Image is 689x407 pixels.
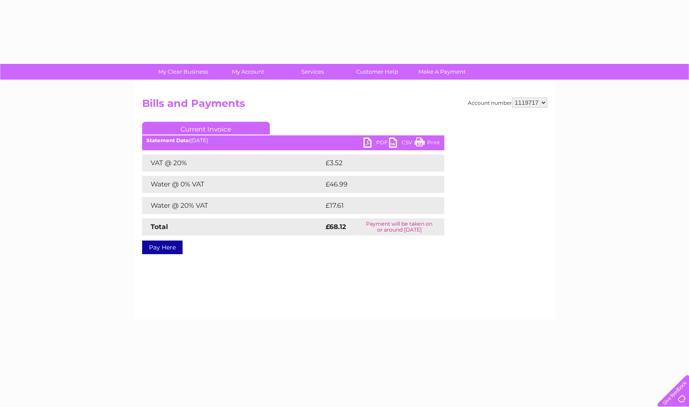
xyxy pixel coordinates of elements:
[407,64,477,80] a: Make A Payment
[142,122,270,135] a: Current Invoice
[323,197,425,214] td: £17.61
[142,241,183,254] a: Pay Here
[151,223,168,231] strong: Total
[363,138,389,150] a: PDF
[142,138,444,143] div: [DATE]
[389,138,415,150] a: CSV
[142,155,323,172] td: VAT @ 20%
[146,137,190,143] b: Statement Date:
[468,97,547,108] div: Account number
[323,155,424,172] td: £3.52
[148,64,218,80] a: My Clear Business
[326,223,346,231] strong: £68.12
[355,218,444,235] td: Payment will be taken on or around [DATE]
[277,64,348,80] a: Services
[213,64,283,80] a: My Account
[142,176,323,193] td: Water @ 0% VAT
[142,97,547,114] h2: Bills and Payments
[323,176,428,193] td: £46.99
[342,64,412,80] a: Customer Help
[415,138,440,150] a: Print
[142,197,323,214] td: Water @ 20% VAT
